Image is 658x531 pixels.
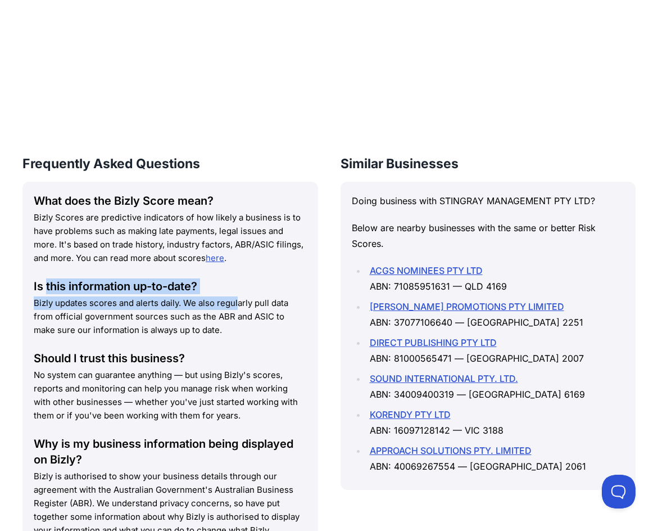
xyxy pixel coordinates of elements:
[34,368,307,422] p: No system can guarantee anything — but using Bizly's scores, reports and monitoring can help you ...
[370,265,483,276] a: ACGS NOMINEES PTY LTD
[352,220,625,251] p: Below are nearby businesses with the same or better Risk Scores.
[370,445,532,456] a: APPROACH SOLUTIONS PTY. LIMITED
[34,278,307,294] div: Is this information up-to-date?
[366,371,625,402] li: ABN: 34009400319 — [GEOGRAPHIC_DATA] 6169
[22,155,318,173] h3: Frequently Asked Questions
[370,337,497,348] a: DIRECT PUBLISHING PTY LTD
[34,193,307,209] div: What does the Bizly Score mean?
[366,299,625,330] li: ABN: 37077106640 — [GEOGRAPHIC_DATA] 2251
[352,193,625,209] p: Doing business with STINGRAY MANAGEMENT PTY LTD?
[34,350,307,366] div: Should I trust this business?
[370,301,564,312] a: [PERSON_NAME] PROMOTIONS PTY LIMITED
[370,373,518,384] a: SOUND INTERNATIONAL PTY. LTD.
[366,443,625,474] li: ABN: 40069267554 — [GEOGRAPHIC_DATA] 2061
[34,211,307,265] p: Bizly Scores are predictive indicators of how likely a business is to have problems such as makin...
[206,253,224,263] a: here
[370,409,451,420] a: KORENDY PTY LTD
[366,335,625,366] li: ABN: 81000565471 — [GEOGRAPHIC_DATA] 2007
[602,475,636,508] iframe: Toggle Customer Support
[34,436,307,467] div: Why is my business information being displayed on Bizly?
[341,155,636,173] h3: Similar Businesses
[366,263,625,294] li: ABN: 71085951631 — QLD 4169
[34,296,307,337] p: Bizly updates scores and alerts daily. We also regularly pull data from official government sourc...
[366,407,625,438] li: ABN: 16097128142 — VIC 3188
